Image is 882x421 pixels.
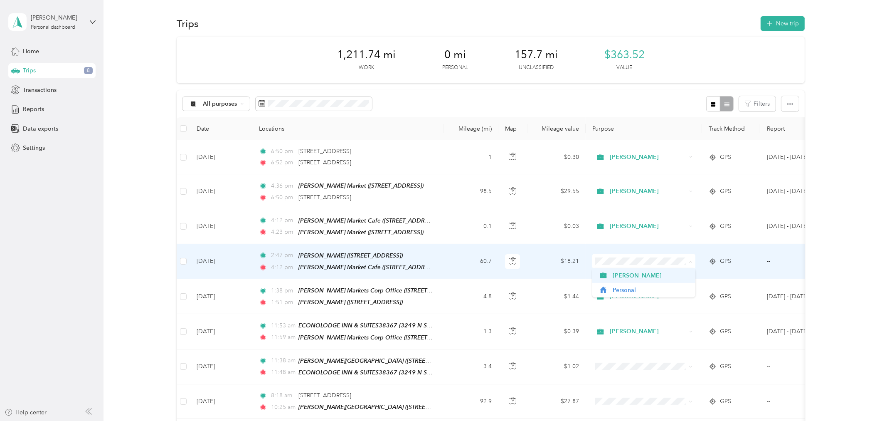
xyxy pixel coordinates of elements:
[760,244,836,279] td: --
[190,349,252,384] td: [DATE]
[720,257,731,266] span: GPS
[610,187,686,196] span: [PERSON_NAME]
[527,117,586,140] th: Mileage value
[298,182,424,189] span: [PERSON_NAME] Market ([STREET_ADDRESS])
[702,117,760,140] th: Track Method
[271,403,295,412] span: 10:25 am
[190,140,252,174] td: [DATE]
[720,153,731,162] span: GPS
[177,19,199,28] h1: Trips
[760,209,836,244] td: Sep 16 - 30, 2025
[298,287,460,294] span: [PERSON_NAME] Markets Corp Office ([STREET_ADDRESS])
[23,124,58,133] span: Data exports
[298,217,438,224] span: [PERSON_NAME] Market Cafe ([STREET_ADDRESS])
[519,64,554,72] p: Unclassified
[23,66,36,75] span: Trips
[271,158,295,167] span: 6:52 pm
[203,101,238,107] span: All purposes
[527,174,586,209] td: $29.55
[271,391,295,400] span: 8:18 am
[298,159,351,166] span: [STREET_ADDRESS]
[443,349,498,384] td: 3.4
[298,148,351,155] span: [STREET_ADDRESS]
[298,357,461,364] span: [PERSON_NAME][GEOGRAPHIC_DATA] ([STREET_ADDRESS])
[84,67,93,74] span: 8
[610,327,686,336] span: [PERSON_NAME]
[616,64,632,72] p: Value
[760,314,836,349] td: Sep 16 - 30, 2025
[720,397,731,406] span: GPS
[720,327,731,336] span: GPS
[527,140,586,174] td: $0.30
[720,187,731,196] span: GPS
[271,356,295,365] span: 11:38 am
[298,229,424,235] span: [PERSON_NAME] Market ([STREET_ADDRESS])
[298,194,351,201] span: [STREET_ADDRESS]
[298,369,603,376] span: ECONOLODGE INN & SUITES38367 (3249 N SUSQUEHANNA TRL, [GEOGRAPHIC_DATA], [GEOGRAPHIC_DATA])
[760,349,836,384] td: --
[271,298,295,307] span: 1:51 pm
[760,279,836,314] td: Sep 16 - 30, 2025
[31,25,75,30] div: Personal dashboard
[23,105,44,114] span: Reports
[298,299,403,305] span: [PERSON_NAME] ([STREET_ADDRESS])
[298,404,461,411] span: [PERSON_NAME][GEOGRAPHIC_DATA] ([STREET_ADDRESS])
[271,251,295,260] span: 2:47 pm
[739,96,776,111] button: Filters
[271,263,295,272] span: 4:12 pm
[23,47,39,56] span: Home
[298,264,438,271] span: [PERSON_NAME] Market Cafe ([STREET_ADDRESS])
[271,286,295,295] span: 1:38 pm
[359,64,374,72] p: Work
[610,153,686,162] span: [PERSON_NAME]
[298,252,403,259] span: [PERSON_NAME] ([STREET_ADDRESS])
[444,48,466,62] span: 0 mi
[190,244,252,279] td: [DATE]
[443,140,498,174] td: 1
[613,271,690,280] span: [PERSON_NAME]
[527,384,586,419] td: $27.87
[835,374,882,421] iframe: Everlance-gr Chat Button Frame
[761,16,805,31] button: New trip
[443,244,498,279] td: 60.7
[23,86,57,94] span: Transactions
[720,362,731,371] span: GPS
[298,334,460,341] span: [PERSON_NAME] Markets Corp Office ([STREET_ADDRESS])
[271,333,295,342] span: 11:59 am
[443,384,498,419] td: 92.9
[443,117,498,140] th: Mileage (mi)
[760,117,836,140] th: Report
[613,286,690,295] span: Personal
[498,117,527,140] th: Map
[31,13,83,22] div: [PERSON_NAME]
[720,222,731,231] span: GPS
[527,209,586,244] td: $0.03
[443,174,498,209] td: 98.5
[527,279,586,314] td: $1.44
[515,48,558,62] span: 157.7 mi
[5,408,47,417] button: Help center
[271,321,295,330] span: 11:53 am
[443,209,498,244] td: 0.1
[252,117,443,140] th: Locations
[527,314,586,349] td: $0.39
[298,392,351,399] span: [STREET_ADDRESS]
[760,140,836,174] td: Sep 16 - 30, 2025
[586,117,702,140] th: Purpose
[760,384,836,419] td: --
[760,174,836,209] td: Sep 16 - 30, 2025
[23,144,45,152] span: Settings
[190,384,252,419] td: [DATE]
[190,279,252,314] td: [DATE]
[443,279,498,314] td: 4.8
[527,349,586,384] td: $1.02
[337,48,396,62] span: 1,211.74 mi
[610,222,686,231] span: [PERSON_NAME]
[190,209,252,244] td: [DATE]
[271,193,295,202] span: 6:50 pm
[190,117,252,140] th: Date
[527,244,586,279] td: $18.21
[604,48,645,62] span: $363.52
[271,228,295,237] span: 4:23 pm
